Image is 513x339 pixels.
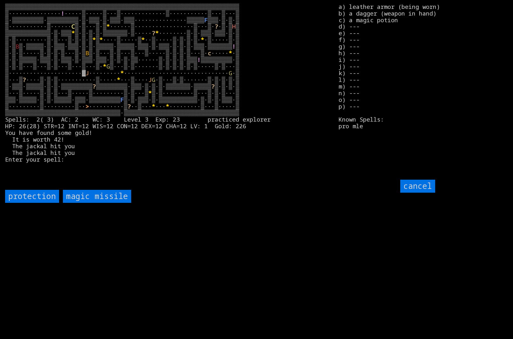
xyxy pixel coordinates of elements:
[106,62,110,70] font: G
[204,16,208,24] font: F
[208,49,211,57] font: c
[400,180,435,193] input: cancel
[152,76,155,83] font: G
[232,22,236,30] font: H
[71,22,75,30] font: C
[5,190,59,203] input: protection
[16,42,19,50] font: B
[5,3,328,173] larn: ▒▒▒▒▒▒▒▒▒▒▒▒▒▒▒▒▒▒▒▒▒▒▒▒▒▒▒▒▒▒▒▒▒▒▒▒▒▒▒▒▒▒▒▒▒▒▒▒▒▒▒▒▒▒▒▒▒▒▒▒▒▒▒▒▒▒▒ ▒··············· ·····▒·····▒...
[148,76,152,83] font: J
[152,29,155,37] font: ?
[61,9,64,17] font: !
[127,102,131,110] font: ?
[229,69,232,77] font: G
[85,49,89,57] font: B
[120,96,124,103] font: F
[215,22,218,30] font: ?
[63,190,131,203] input: magic missile
[92,82,96,90] font: ?
[197,56,201,63] font: !
[85,102,89,110] font: >
[232,42,236,50] font: !
[339,3,508,105] stats: a) leather armor (being worn) b) a dagger (weapon in hand) c) a magic potion d) --- e) --- f) ---...
[211,82,215,90] font: ?
[85,69,89,77] font: J
[23,76,26,83] font: ?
